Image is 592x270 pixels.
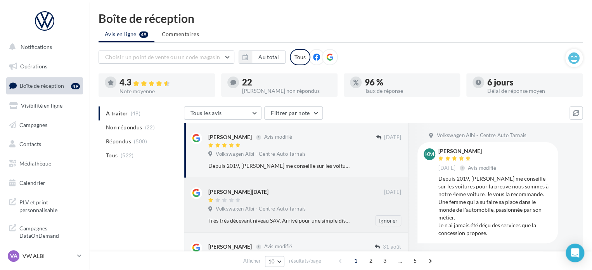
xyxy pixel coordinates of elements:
span: (500) [134,138,147,145]
span: Commentaires [162,30,199,38]
a: VA VW ALBI [6,249,83,263]
span: Avis modifié [468,165,496,171]
a: Campagnes [5,117,85,133]
a: PLV et print personnalisable [5,194,85,217]
button: Choisir un point de vente ou un code magasin [99,51,234,64]
a: Contacts [5,136,85,152]
a: Visibilité en ligne [5,98,85,114]
div: [PERSON_NAME] [208,243,252,251]
span: Volkswagen Albi - Centre Auto Tarnais [216,206,306,213]
div: Note moyenne [119,89,209,94]
div: Depuis 2019, [PERSON_NAME] me conseille sur les voitures pour la preuve nous sommes à notre 4eme ... [208,162,351,170]
div: Tous [290,49,310,65]
div: [PERSON_NAME][DATE] [208,188,268,196]
div: Taux de réponse [365,88,454,94]
span: Tous [106,152,118,159]
button: Au total [239,51,286,64]
span: Campagnes DataOnDemand [19,223,80,240]
a: Campagnes DataOnDemand [5,220,85,243]
div: Très très décevant niveau SAV. Arrivé pour une simple distribution à la base et un réglage parall... [208,217,351,225]
div: Boîte de réception [99,12,583,24]
a: Médiathèque [5,155,85,172]
span: Notifications [21,44,52,50]
span: 31 août [383,244,401,251]
span: [DATE] [438,165,455,172]
span: PLV et print personnalisable [19,197,80,214]
span: Volkswagen Albi - Centre Auto Tarnais [436,132,526,139]
div: 4.3 [119,78,209,87]
div: Open Intercom Messenger [566,244,584,262]
span: (522) [121,152,134,159]
span: [DATE] [384,134,401,141]
span: (22) [145,124,155,131]
span: 2 [365,254,377,267]
span: Répondus [106,138,131,145]
div: 96 % [365,78,454,87]
span: résultats/page [289,257,321,265]
span: Campagnes [19,121,47,128]
span: Non répondus [106,124,142,131]
span: 1 [350,254,362,267]
span: VA [10,252,17,260]
span: Médiathèque [19,160,51,167]
span: ... [394,254,406,267]
span: Calendrier [19,179,45,186]
p: VW ALBI [23,252,74,260]
div: 49 [71,83,80,89]
span: Contacts [19,141,41,147]
button: Filtrer par note [264,106,323,120]
div: [PERSON_NAME] non répondus [242,88,331,94]
span: Afficher [243,257,261,265]
div: 22 [242,78,331,87]
span: [DATE] [384,189,401,196]
span: 3 [379,254,391,267]
span: 5 [409,254,421,267]
span: Volkswagen Albi - Centre Auto Tarnais [216,151,306,158]
span: Visibilité en ligne [21,102,62,109]
span: Boîte de réception [20,82,64,89]
button: Au total [252,51,286,64]
span: Tous les avis [190,110,222,116]
button: 10 [265,256,285,267]
button: Ignorer [376,215,401,226]
button: Notifications [5,39,81,55]
a: Calendrier [5,175,85,191]
button: Tous les avis [184,106,261,120]
span: KM [425,150,434,158]
span: Avis modifié [264,134,292,140]
span: Choisir un point de vente ou un code magasin [105,54,220,60]
a: Boîte de réception49 [5,77,85,94]
div: 6 jours [487,78,576,87]
div: Depuis 2019, [PERSON_NAME] me conseille sur les voitures pour la preuve nous sommes à notre 4eme ... [438,175,552,237]
a: Opérations [5,58,85,75]
div: [PERSON_NAME] [208,133,252,141]
span: 10 [268,258,275,265]
div: [PERSON_NAME] [438,148,498,154]
span: Opérations [20,63,47,70]
span: Avis modifié [264,244,292,250]
div: Délai de réponse moyen [487,88,576,94]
